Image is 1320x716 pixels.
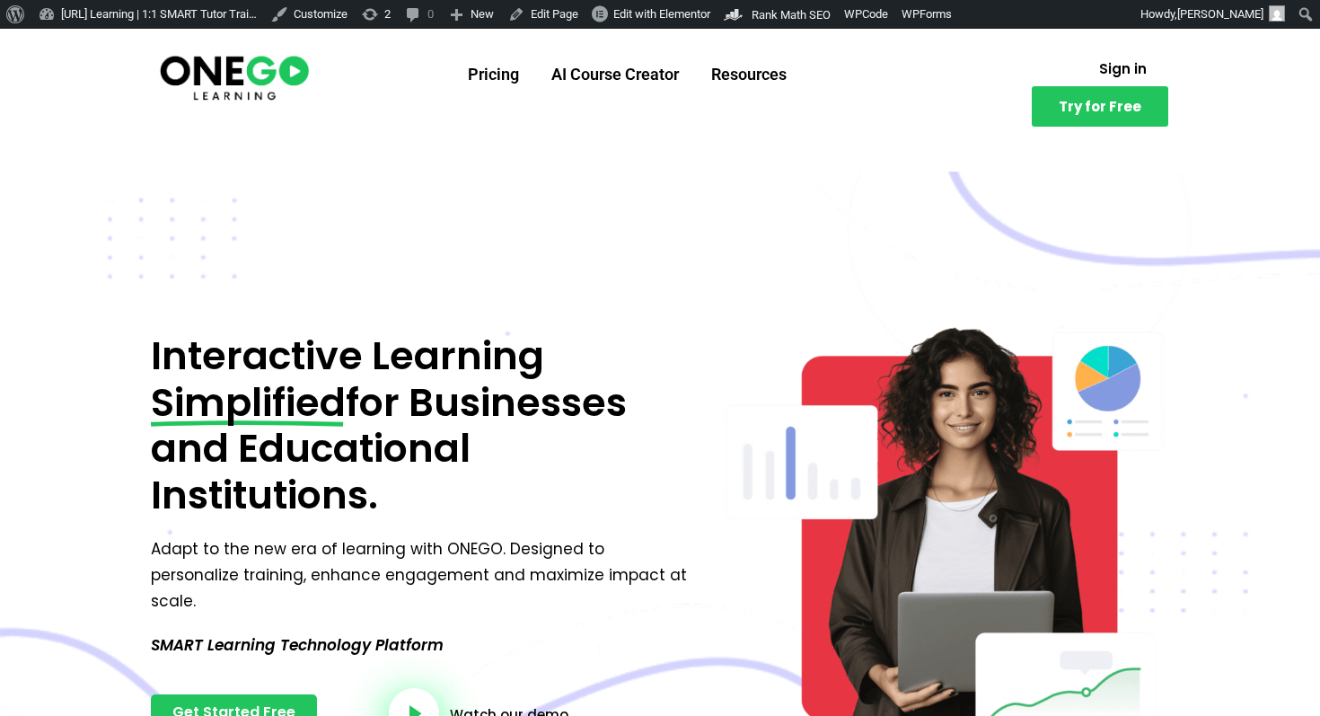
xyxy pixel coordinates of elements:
a: Resources [695,51,803,98]
a: Try for Free [1032,86,1168,127]
p: Adapt to the new era of learning with ONEGO. Designed to personalize training, enhance engagement... [151,536,694,614]
span: Rank Math SEO [752,8,831,22]
span: Interactive Learning [151,329,544,383]
span: Edit with Elementor [613,7,710,21]
a: Sign in [1078,51,1168,86]
a: Pricing [452,51,535,98]
a: AI Course Creator [535,51,695,98]
span: [PERSON_NAME] [1177,7,1263,21]
span: for Businesses and Educational Institutions. [151,376,627,522]
span: Sign in [1099,62,1147,75]
span: Simplified [151,380,346,427]
span: Try for Free [1059,100,1141,113]
p: SMART Learning Technology Platform [151,632,694,659]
